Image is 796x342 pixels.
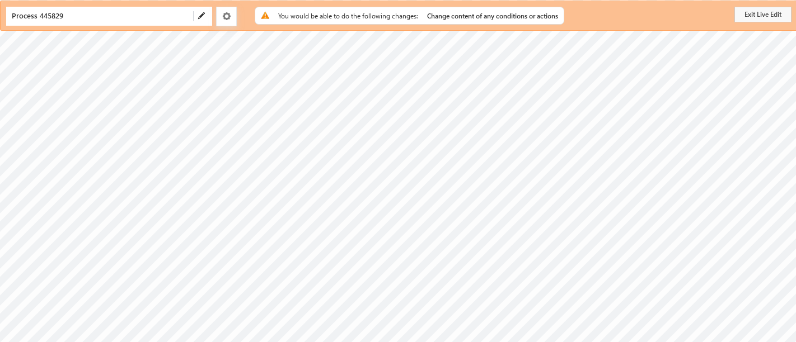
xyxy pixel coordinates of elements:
span: Change content of any conditions or actions [427,12,558,20]
span: Click to Edit [12,11,171,21]
span: Process 445829 [12,11,171,21]
div: Settings [216,7,237,26]
span: You would be able to do the following changes: [278,12,418,20]
button: Exit Live Edit [734,7,792,22]
img: error_icon.png [261,11,269,19]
